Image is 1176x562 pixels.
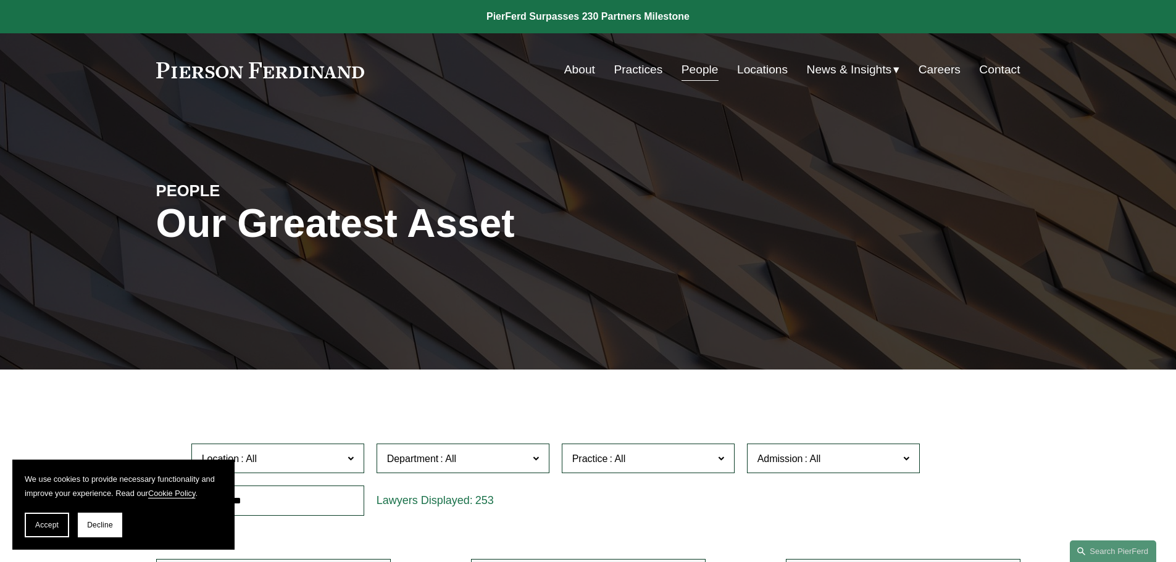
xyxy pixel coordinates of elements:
[202,453,240,464] span: Location
[737,58,788,81] a: Locations
[156,201,732,246] h1: Our Greatest Asset
[87,521,113,529] span: Decline
[78,513,122,537] button: Decline
[156,181,372,200] h4: PEOPLE
[979,58,1020,81] a: Contact
[682,58,719,81] a: People
[35,521,59,529] span: Accept
[25,513,69,537] button: Accept
[572,453,608,464] span: Practice
[757,453,803,464] span: Admission
[12,460,235,550] section: Cookie banner
[919,58,961,81] a: Careers
[807,58,900,81] a: folder dropdown
[807,59,892,81] span: News & Insights
[387,453,439,464] span: Department
[1070,540,1156,562] a: Search this site
[475,494,494,506] span: 253
[564,58,595,81] a: About
[25,472,222,500] p: We use cookies to provide necessary functionality and improve your experience. Read our .
[148,489,196,498] a: Cookie Policy
[614,58,662,81] a: Practices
